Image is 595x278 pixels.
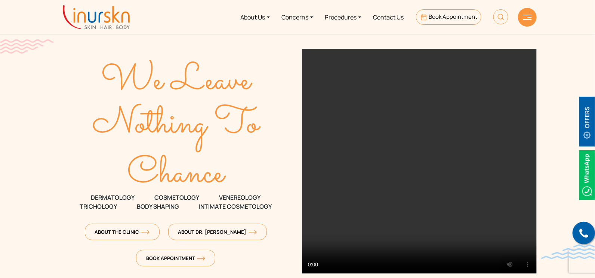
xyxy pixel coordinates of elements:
span: DERMATOLOGY [91,193,135,202]
a: About The Clinicorange-arrow [85,224,160,240]
span: About The Clinic [95,229,149,235]
span: COSMETOLOGY [154,193,199,202]
span: Intimate Cosmetology [199,202,272,211]
a: Concerns [276,3,319,31]
a: Whatsappicon [579,170,595,179]
text: We Leave [101,54,253,109]
a: About Us [235,3,276,31]
text: Nothing To [93,97,261,152]
img: hamLine.svg [523,15,532,20]
span: TRICHOLOGY [80,202,117,211]
img: orange-arrow [141,230,149,235]
img: bluewave [541,244,595,259]
img: HeaderSearch [493,9,508,24]
img: Whatsappicon [579,150,595,200]
text: Chance [127,146,226,202]
span: Book Appointment [429,13,477,21]
span: Body Shaping [137,202,179,211]
img: orange-arrow [249,230,257,235]
span: Book Appointment [146,255,205,262]
a: Procedures [319,3,367,31]
span: About Dr. [PERSON_NAME] [178,229,257,235]
img: inurskn-logo [63,5,130,29]
a: Book Appointmentorange-arrow [136,250,215,266]
a: Contact Us [367,3,410,31]
a: Book Appointment [416,9,481,25]
span: VENEREOLOGY [219,193,260,202]
img: orange-arrow [197,256,205,261]
a: About Dr. [PERSON_NAME]orange-arrow [168,224,267,240]
img: offerBt [579,97,595,146]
